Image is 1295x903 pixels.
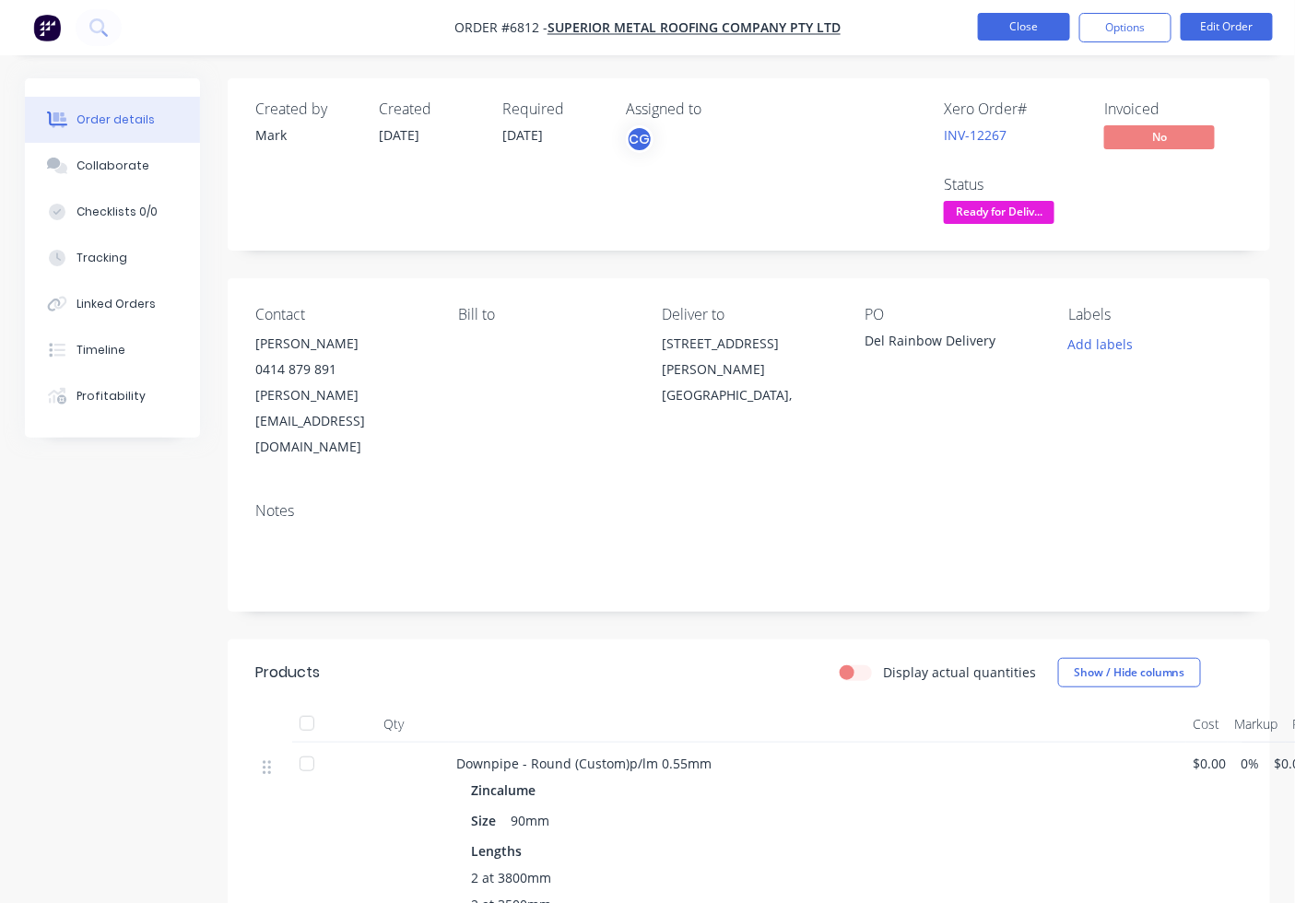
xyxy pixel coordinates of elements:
[255,357,430,382] div: 0414 879 891
[944,201,1054,224] span: Ready for Deliv...
[626,125,653,153] button: CG
[255,331,430,460] div: [PERSON_NAME]0414 879 891[PERSON_NAME][EMAIL_ADDRESS][DOMAIN_NAME]
[77,388,146,405] div: Profitability
[471,807,503,834] div: Size
[77,296,156,312] div: Linked Orders
[255,306,430,323] div: Contact
[77,204,158,220] div: Checklists 0/0
[255,382,430,460] div: [PERSON_NAME][EMAIL_ADDRESS][DOMAIN_NAME]
[255,125,357,145] div: Mark
[1079,13,1171,42] button: Options
[1186,706,1228,743] div: Cost
[865,331,1040,357] div: Del Rainbow Delivery
[77,111,155,128] div: Order details
[1104,100,1242,118] div: Invoiced
[662,331,836,357] div: [STREET_ADDRESS]
[662,357,836,408] div: [PERSON_NAME][GEOGRAPHIC_DATA],
[25,281,200,327] button: Linked Orders
[1194,754,1227,773] span: $0.00
[255,331,430,357] div: [PERSON_NAME]
[338,706,449,743] div: Qty
[77,250,127,266] div: Tracking
[1104,125,1215,148] span: No
[77,158,149,174] div: Collaborate
[1242,754,1260,773] span: 0%
[25,235,200,281] button: Tracking
[25,97,200,143] button: Order details
[978,13,1070,41] button: Close
[1058,331,1143,356] button: Add labels
[25,373,200,419] button: Profitability
[626,100,810,118] div: Assigned to
[503,807,557,834] div: 90mm
[1058,658,1201,687] button: Show / Hide columns
[471,841,522,861] span: Lengths
[25,189,200,235] button: Checklists 0/0
[459,306,633,323] div: Bill to
[944,176,1082,193] div: Status
[1228,706,1286,743] div: Markup
[547,19,841,37] a: Superior Metal Roofing Company Pty Ltd
[865,306,1040,323] div: PO
[471,868,551,887] span: 2 at 3800mm
[471,777,543,803] div: Zincalume
[255,100,357,118] div: Created by
[1068,306,1242,323] div: Labels
[502,100,604,118] div: Required
[456,755,712,772] span: Downpipe - Round (Custom)p/lm 0.55mm
[379,100,480,118] div: Created
[33,14,61,41] img: Factory
[502,126,543,144] span: [DATE]
[944,201,1054,229] button: Ready for Deliv...
[944,100,1082,118] div: Xero Order #
[883,663,1036,682] label: Display actual quantities
[662,331,836,408] div: [STREET_ADDRESS][PERSON_NAME][GEOGRAPHIC_DATA],
[454,19,547,37] span: Order #6812 -
[25,143,200,189] button: Collaborate
[379,126,419,144] span: [DATE]
[77,342,125,358] div: Timeline
[1181,13,1273,41] button: Edit Order
[25,327,200,373] button: Timeline
[944,126,1007,144] a: INV-12267
[255,502,1242,520] div: Notes
[662,306,836,323] div: Deliver to
[255,662,320,684] div: Products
